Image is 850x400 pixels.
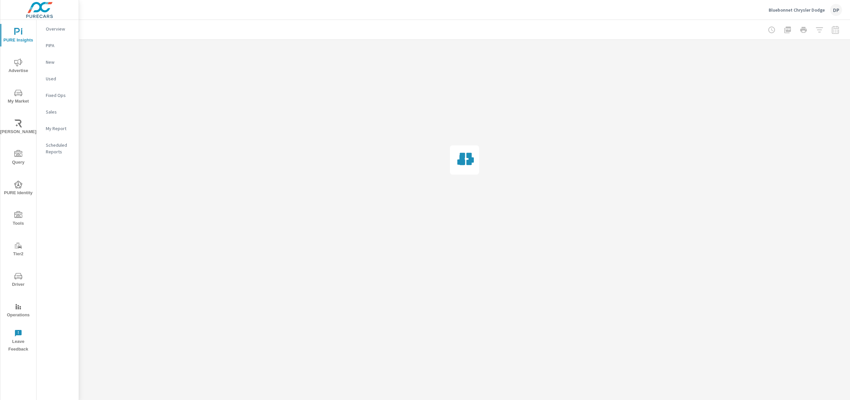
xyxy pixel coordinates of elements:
[2,329,34,353] span: Leave Feedback
[46,75,73,82] p: Used
[2,303,34,319] span: Operations
[37,74,79,84] div: Used
[2,28,34,44] span: PURE Insights
[2,120,34,136] span: [PERSON_NAME]
[37,24,79,34] div: Overview
[46,125,73,132] p: My Report
[37,140,79,157] div: Scheduled Reports
[0,20,36,356] div: nav menu
[46,42,73,49] p: PIPA
[46,59,73,65] p: New
[2,58,34,75] span: Advertise
[830,4,842,16] div: DP
[37,90,79,100] div: Fixed Ops
[2,150,34,166] span: Query
[37,40,79,50] div: PIPA
[46,142,73,155] p: Scheduled Reports
[769,7,825,13] p: Bluebonnet Chrysler Dodge
[37,57,79,67] div: New
[46,26,73,32] p: Overview
[2,211,34,227] span: Tools
[37,123,79,133] div: My Report
[2,272,34,288] span: Driver
[2,242,34,258] span: Tier2
[37,107,79,117] div: Sales
[2,89,34,105] span: My Market
[46,109,73,115] p: Sales
[2,181,34,197] span: PURE Identity
[46,92,73,99] p: Fixed Ops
